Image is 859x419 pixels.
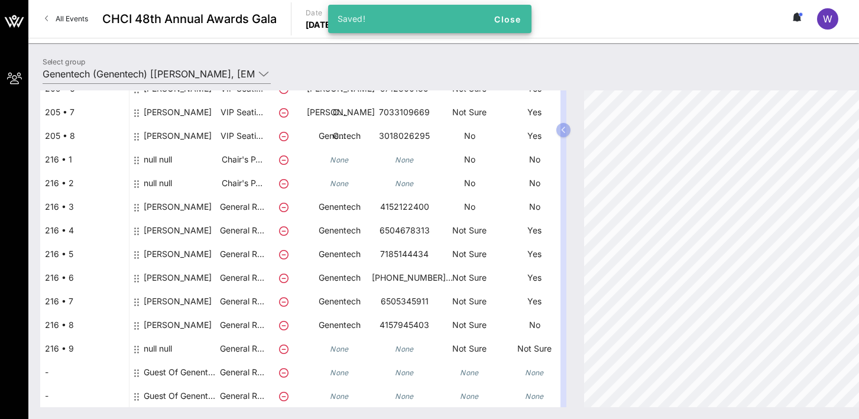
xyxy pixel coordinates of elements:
p: VIP Seati… [218,100,265,124]
div: 216 • 1 [40,148,129,171]
p: General R… [218,195,265,219]
span: Close [494,14,522,24]
p: Yes [502,242,567,266]
i: None [395,155,414,164]
i: None [330,345,349,353]
div: 216 • 3 [40,195,129,219]
div: - [40,360,129,384]
div: null null [144,148,172,181]
p: 4152122400 [372,195,437,219]
p: Yes [502,124,567,148]
p: General R… [218,290,265,313]
span: W [823,13,832,25]
div: Rocio Diaz [144,290,212,323]
p: Not Sure [502,337,567,360]
i: None [395,179,414,188]
p: Not Sure [437,219,502,242]
p: 7033109669 [372,100,437,124]
p: Yes [502,100,567,124]
p: [PHONE_NUMBER]… [372,266,437,290]
i: None [395,345,414,353]
p: 6505345911 [372,290,437,313]
p: Not Sure [437,290,502,313]
p: [PERSON_NAME] C… [307,100,372,148]
button: Close [489,8,527,30]
p: Not Sure [437,313,502,337]
span: Saved! [338,14,366,24]
p: Genentech [307,290,372,313]
div: 216 • 5 [40,242,129,266]
i: None [330,179,349,188]
p: 4157945403 [372,313,437,337]
p: Genentech [307,195,372,219]
p: No [437,124,502,148]
p: General R… [218,242,265,266]
p: Genentech [307,242,372,266]
p: General R… [218,360,265,384]
div: Oscar Martinez-Fain [144,219,212,252]
div: 216 • 8 [40,313,129,337]
p: No [437,148,502,171]
p: VIP Seati… [218,124,265,148]
p: Not Sure [437,337,502,360]
div: W [817,8,838,30]
p: General R… [218,266,265,290]
p: No [502,171,567,195]
p: [DATE] [306,19,334,31]
div: Ravi Upadhyay [144,124,212,157]
div: Vegia Jackson [144,242,212,275]
p: No [502,195,567,219]
p: General R… [218,313,265,337]
p: Chair's P… [218,148,265,171]
p: No [502,313,567,337]
p: Yes [502,266,567,290]
i: None [330,155,349,164]
p: General R… [218,384,265,408]
p: Not Sure [437,100,502,124]
p: 7185144434 [372,242,437,266]
p: Genentech [307,313,372,337]
p: Not Sure [437,242,502,266]
i: None [330,368,349,377]
i: None [395,368,414,377]
span: CHCI 48th Annual Awards Gala [102,10,277,28]
p: Not Sure [437,266,502,290]
i: None [395,392,414,401]
p: General R… [218,219,265,242]
div: 216 • 7 [40,290,129,313]
p: Date [306,7,334,19]
p: 3018026295 [372,124,437,148]
p: No [437,195,502,219]
span: All Events [56,14,88,23]
div: Jayson Johnson [144,313,212,346]
div: 216 • 9 [40,337,129,360]
i: None [525,392,544,401]
div: 216 • 4 [40,219,129,242]
p: 6504678313 [372,219,437,242]
div: Audrey Escobedo [144,100,212,157]
p: No [502,148,567,171]
div: Guest Of Genentech [144,360,218,384]
div: null null [144,171,172,204]
p: Genentech [307,219,372,242]
p: General R… [218,337,265,360]
a: All Events [38,9,95,28]
i: None [460,392,479,401]
div: 205 • 8 [40,124,129,148]
label: Select group [43,57,85,66]
div: 205 • 7 [40,100,129,124]
div: Kim Nettles [144,266,212,299]
p: Yes [502,290,567,313]
div: - [40,384,129,408]
div: 216 • 6 [40,266,129,290]
i: None [525,368,544,377]
div: Guest Of Genentech [144,384,218,408]
p: No [437,171,502,195]
i: None [460,368,479,377]
p: Chair's P… [218,171,265,195]
div: null null [144,337,172,370]
div: 216 • 2 [40,171,129,195]
i: None [330,392,349,401]
div: Whitney Ellis [144,195,212,228]
p: Genentech [307,124,372,148]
